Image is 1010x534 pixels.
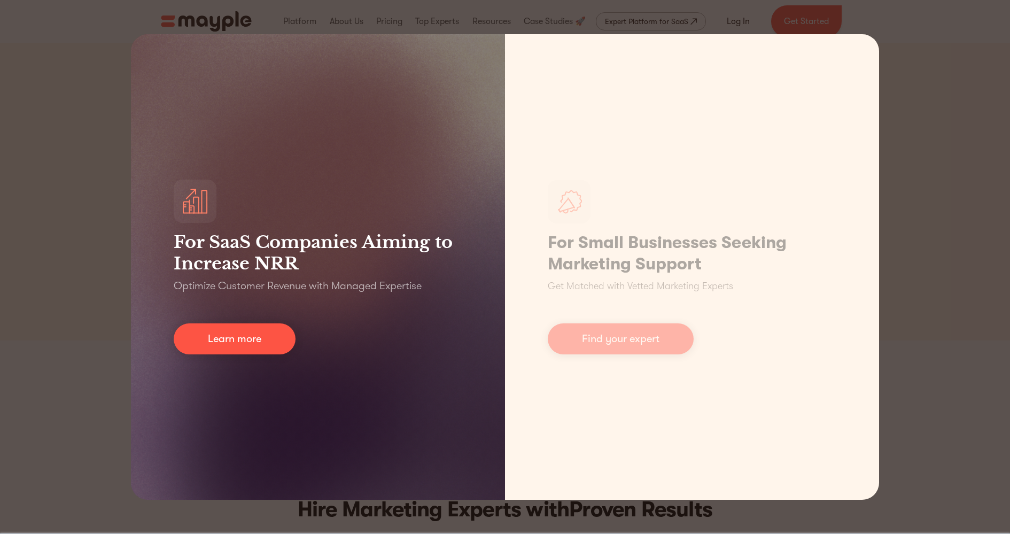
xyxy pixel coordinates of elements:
h1: For Small Businesses Seeking Marketing Support [548,232,836,275]
a: Learn more [174,323,296,354]
p: Get Matched with Vetted Marketing Experts [548,279,733,293]
p: Optimize Customer Revenue with Managed Expertise [174,278,422,293]
h3: For SaaS Companies Aiming to Increase NRR [174,231,462,274]
a: Find your expert [548,323,694,354]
